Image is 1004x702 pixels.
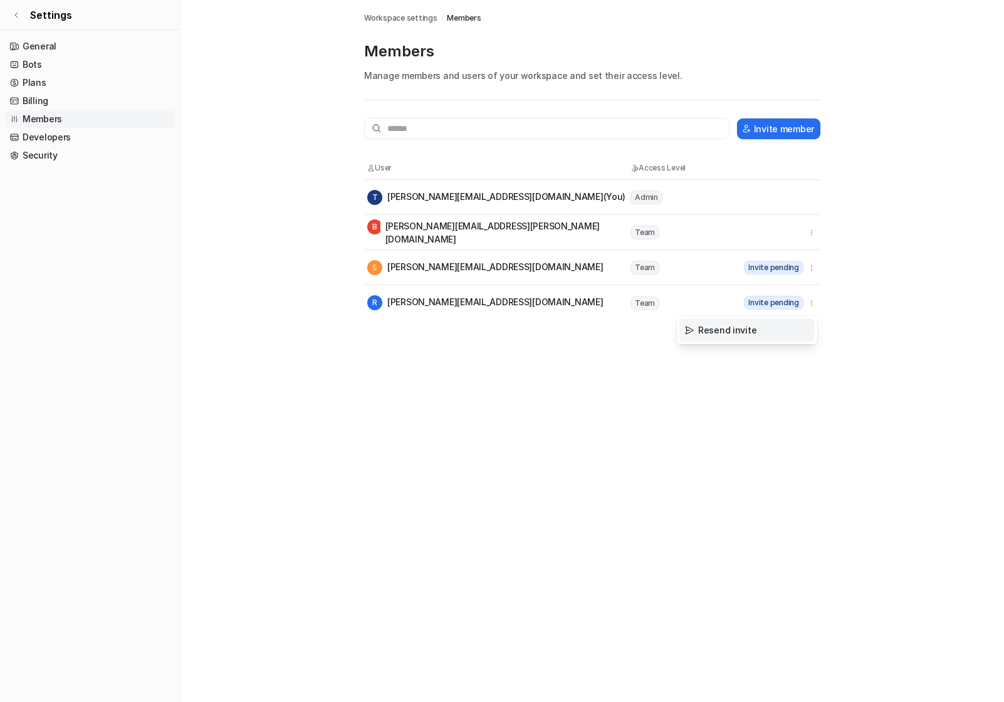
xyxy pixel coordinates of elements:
[5,92,175,110] a: Billing
[744,296,803,310] span: Invite pending
[630,261,659,275] span: Team
[630,296,659,310] span: Team
[5,128,175,146] a: Developers
[367,190,382,205] span: T
[367,295,382,310] span: R
[5,56,175,73] a: Bots
[367,162,630,174] th: User
[698,323,756,337] span: Resend invite
[5,38,175,55] a: General
[737,118,820,139] button: Invite member
[367,190,625,205] div: [PERSON_NAME][EMAIL_ADDRESS][DOMAIN_NAME] (You)
[367,164,375,172] img: User
[367,260,604,275] div: [PERSON_NAME][EMAIL_ADDRESS][DOMAIN_NAME]
[367,260,382,275] span: S
[5,74,175,92] a: Plans
[630,226,659,239] span: Team
[630,164,639,172] img: Access Level
[364,69,820,82] p: Manage members and users of your workspace and set their access level.
[630,162,743,174] th: Access Level
[367,219,382,234] span: B
[367,219,629,246] div: [PERSON_NAME][EMAIL_ADDRESS][PERSON_NAME][DOMAIN_NAME]
[441,13,444,24] span: /
[5,147,175,164] a: Security
[364,41,820,61] p: Members
[744,261,803,275] span: Invite pending
[447,13,481,24] a: Members
[364,13,437,24] a: Workspace settings
[5,110,175,128] a: Members
[30,8,72,23] span: Settings
[630,191,662,204] span: Admin
[367,295,604,310] div: [PERSON_NAME][EMAIL_ADDRESS][DOMAIN_NAME]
